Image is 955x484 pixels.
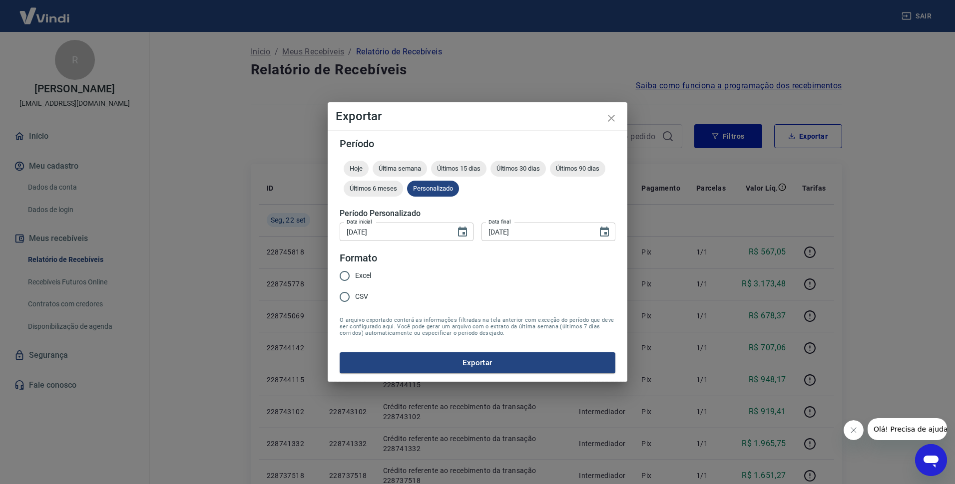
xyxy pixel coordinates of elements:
div: Últimos 90 dias [550,161,605,177]
button: Exportar [340,352,615,373]
h4: Exportar [336,110,619,122]
label: Data final [488,218,511,226]
span: O arquivo exportado conterá as informações filtradas na tela anterior com exceção do período que ... [340,317,615,336]
span: Últimos 90 dias [550,165,605,172]
span: Últimos 15 dias [431,165,486,172]
iframe: Botão para abrir a janela de mensagens [915,444,947,476]
div: Hoje [344,161,369,177]
span: CSV [355,291,368,302]
label: Data inicial [347,218,372,226]
iframe: Fechar mensagem [844,420,864,440]
div: Última semana [373,161,427,177]
div: Últimos 15 dias [431,161,486,177]
span: Últimos 6 meses [344,185,403,192]
div: Personalizado [407,181,459,197]
input: DD/MM/YYYY [481,223,590,241]
span: Últimos 30 dias [490,165,546,172]
span: Personalizado [407,185,459,192]
div: Últimos 6 meses [344,181,403,197]
h5: Período [340,139,615,149]
iframe: Mensagem da empresa [868,418,947,440]
button: close [599,106,623,130]
span: Excel [355,270,371,281]
span: Hoje [344,165,369,172]
span: Olá! Precisa de ajuda? [6,7,84,15]
h5: Período Personalizado [340,209,615,219]
button: Choose date, selected date is 22 de set de 2025 [594,222,614,242]
span: Última semana [373,165,427,172]
input: DD/MM/YYYY [340,223,449,241]
div: Últimos 30 dias [490,161,546,177]
legend: Formato [340,251,377,265]
button: Choose date, selected date is 19 de set de 2025 [453,222,473,242]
